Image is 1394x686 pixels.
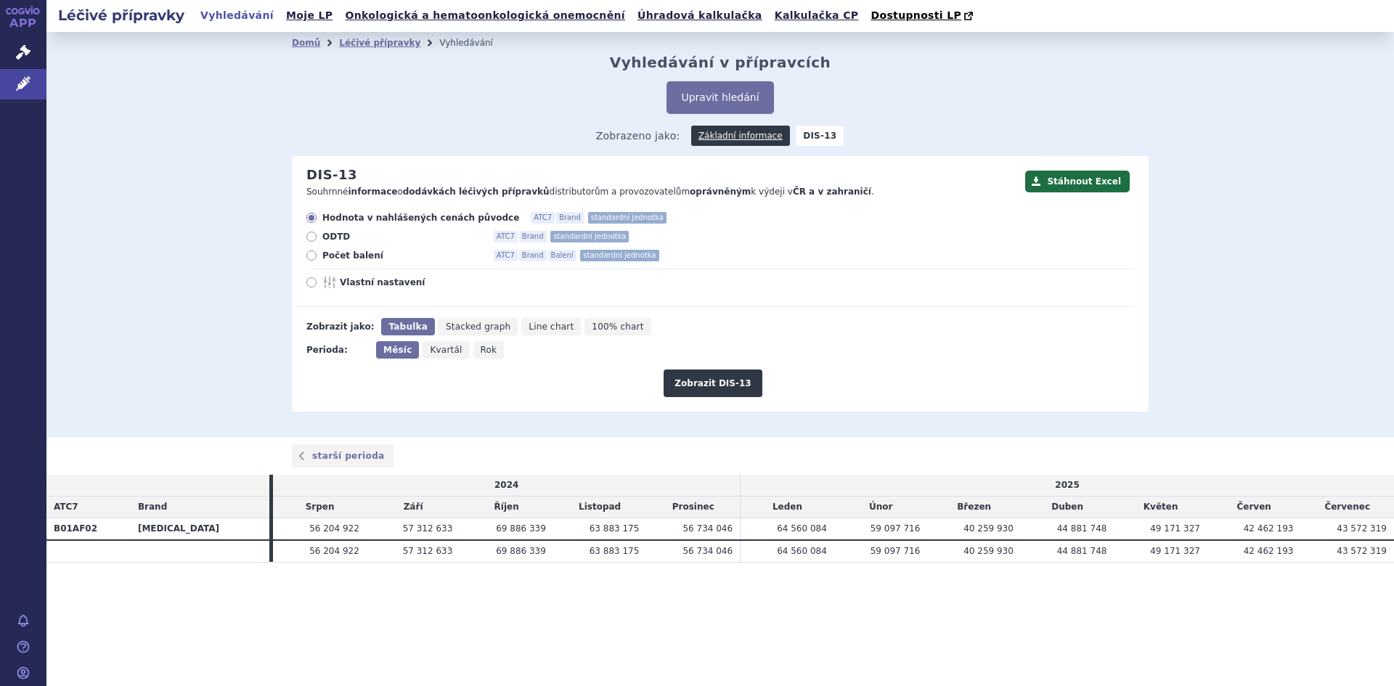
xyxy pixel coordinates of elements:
div: Zobrazit jako: [306,318,374,335]
p: Souhrnné o distributorům a provozovatelům k výdeji v . [306,186,1018,198]
h2: Léčivé přípravky [46,5,196,25]
span: 40 259 930 [963,523,1014,534]
td: Leden [741,497,834,518]
a: Kalkulačka CP [770,6,863,25]
strong: oprávněným [690,187,751,197]
span: Měsíc [383,345,412,355]
span: Hodnota v nahlášených cenách původce [322,212,519,224]
span: 69 886 339 [496,523,546,534]
a: Onkologická a hematoonkologická onemocnění [341,6,629,25]
span: standardní jednotka [580,250,659,261]
td: Říjen [460,497,553,518]
td: Duben [1021,497,1114,518]
td: Září [367,497,460,518]
span: 56 734 046 [682,546,733,556]
span: Rok [481,345,497,355]
a: Léčivé přípravky [339,38,420,48]
span: 44 881 748 [1057,546,1107,556]
strong: dodávkách léčivých přípravků [403,187,550,197]
span: 63 883 175 [590,523,640,534]
a: Vyhledávání [196,6,278,25]
span: 64 560 084 [777,546,827,556]
th: B01AF02 [46,518,131,539]
td: Listopad [553,497,647,518]
span: 49 171 327 [1150,546,1200,556]
span: ATC7 [494,250,518,261]
span: Stacked graph [446,322,510,332]
span: 59 097 716 [871,523,921,534]
a: Základní informace [691,126,790,146]
span: 56 204 922 [309,546,359,556]
span: Dostupnosti LP [871,9,961,21]
span: Vlastní nastavení [340,277,500,288]
span: Balení [548,250,576,261]
td: Červenec [1300,497,1394,518]
span: Brand [519,250,547,261]
a: starší perioda [292,444,394,467]
span: Brand [138,502,167,512]
a: Dostupnosti LP [866,6,980,26]
span: 43 572 319 [1337,523,1387,534]
span: ATC7 [531,212,555,224]
strong: informace [348,187,398,197]
span: 43 572 319 [1337,546,1387,556]
button: Upravit hledání [667,81,773,114]
td: Květen [1114,497,1207,518]
td: Únor [834,497,928,518]
span: ATC7 [494,231,518,242]
h2: Vyhledávání v přípravcích [610,54,831,71]
span: 57 312 633 [403,546,453,556]
span: standardní jednotka [550,231,629,242]
span: 56 734 046 [682,523,733,534]
span: Tabulka [388,322,427,332]
strong: ČR a v zahraničí [793,187,871,197]
span: standardní jednotka [588,212,667,224]
span: 56 204 922 [309,523,359,534]
div: Perioda: [306,341,369,359]
span: 100% chart [592,322,643,332]
td: 2024 [273,475,740,496]
span: 59 097 716 [871,546,921,556]
span: Kvartál [430,345,462,355]
span: Počet balení [322,250,482,261]
span: 40 259 930 [963,546,1014,556]
span: Zobrazeno jako: [596,126,680,146]
span: ATC7 [54,502,78,512]
a: Úhradová kalkulačka [633,6,767,25]
strong: DIS-13 [796,126,844,146]
span: 64 560 084 [777,523,827,534]
a: Domů [292,38,320,48]
span: ODTD [322,231,482,242]
span: Brand [519,231,547,242]
span: 42 462 193 [1244,523,1294,534]
li: Vyhledávání [439,32,512,54]
span: 49 171 327 [1150,523,1200,534]
span: Brand [556,212,584,224]
a: Moje LP [282,6,337,25]
td: Červen [1207,497,1301,518]
td: Prosinec [646,497,740,518]
td: Srpen [273,497,367,518]
span: 42 462 193 [1244,546,1294,556]
th: [MEDICAL_DATA] [131,518,269,539]
td: Březen [927,497,1021,518]
span: 57 312 633 [403,523,453,534]
h2: DIS-13 [306,167,357,183]
span: 63 883 175 [590,546,640,556]
span: 44 881 748 [1057,523,1107,534]
td: 2025 [741,475,1394,496]
button: Stáhnout Excel [1025,171,1130,192]
button: Zobrazit DIS-13 [664,369,762,397]
span: 69 886 339 [496,546,546,556]
span: Line chart [529,322,574,332]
